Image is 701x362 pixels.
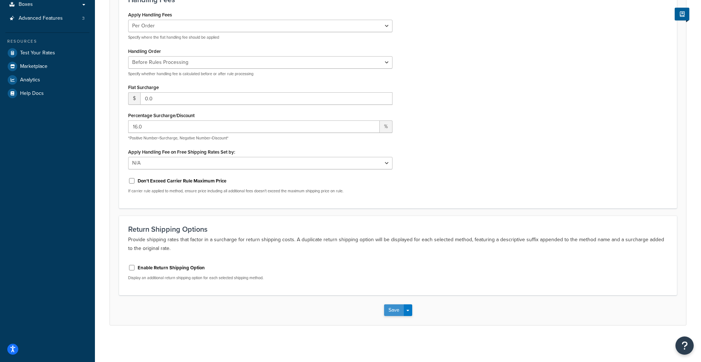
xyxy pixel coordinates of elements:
[128,12,172,18] label: Apply Handling Fees
[5,38,89,45] div: Resources
[20,77,40,83] span: Analytics
[384,304,404,316] button: Save
[138,265,205,271] label: Enable Return Shipping Option
[20,63,47,70] span: Marketplace
[5,12,89,25] a: Advanced Features3
[128,135,392,141] p: *Positive Number=Surcharge, Negative Number=Discount*
[675,8,689,20] button: Show Help Docs
[20,90,44,97] span: Help Docs
[82,15,85,22] span: 3
[5,73,89,86] a: Analytics
[128,49,161,54] label: Handling Order
[20,50,55,56] span: Test Your Rates
[128,149,235,155] label: Apply Handling Fee on Free Shipping Rates Set by:
[5,12,89,25] li: Advanced Features
[675,336,694,355] button: Open Resource Center
[5,60,89,73] a: Marketplace
[128,85,159,90] label: Flat Surcharge
[19,1,33,8] span: Boxes
[128,188,392,194] p: If carrier rule applied to method, ensure price including all additional fees doesn't exceed the ...
[128,92,140,105] span: $
[138,178,226,184] label: Don't Exceed Carrier Rule Maximum Price
[380,120,392,133] span: %
[128,225,668,233] h3: Return Shipping Options
[128,275,392,281] p: Display an additional return shipping option for each selected shipping method.
[128,235,668,253] p: Provide shipping rates that factor in a surcharge for return shipping costs. A duplicate return s...
[128,71,392,77] p: Specify whether handling fee is calculated before or after rule processing
[19,15,63,22] span: Advanced Features
[5,87,89,100] a: Help Docs
[128,113,195,118] label: Percentage Surcharge/Discount
[128,35,392,40] p: Specify where the flat handling fee should be applied
[5,46,89,59] a: Test Your Rates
